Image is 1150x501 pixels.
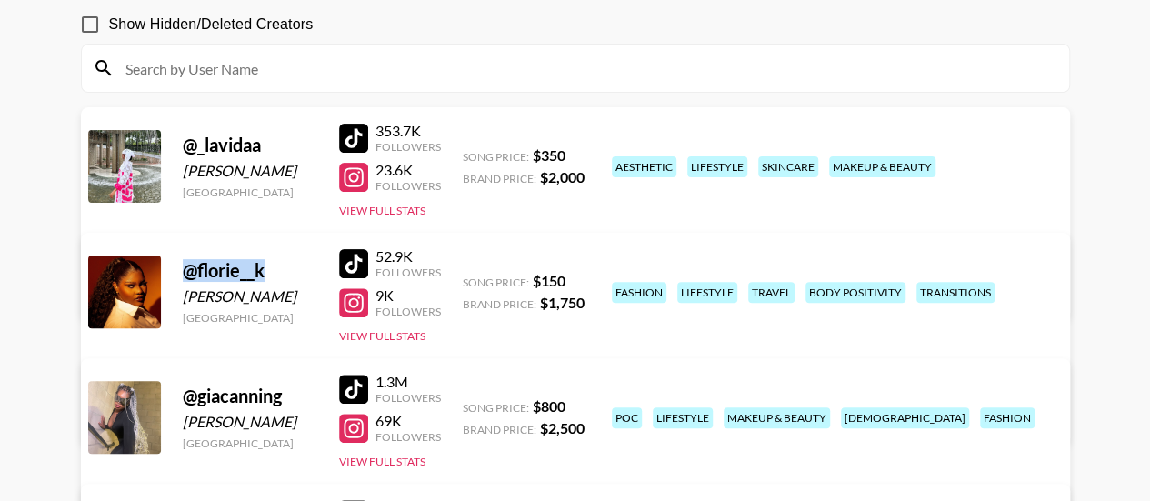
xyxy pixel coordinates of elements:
[183,134,317,156] div: @ _lavidaa
[540,294,585,311] strong: $ 1,750
[375,179,441,193] div: Followers
[463,150,529,164] span: Song Price:
[183,413,317,431] div: [PERSON_NAME]
[375,161,441,179] div: 23.6K
[339,329,425,343] button: View Full Stats
[375,122,441,140] div: 353.7K
[375,373,441,391] div: 1.3M
[115,54,1058,83] input: Search by User Name
[463,401,529,415] span: Song Price:
[183,436,317,450] div: [GEOGRAPHIC_DATA]
[339,455,425,468] button: View Full Stats
[540,419,585,436] strong: $ 2,500
[612,282,666,303] div: fashion
[540,168,585,185] strong: $ 2,000
[375,140,441,154] div: Followers
[375,430,441,444] div: Followers
[748,282,795,303] div: travel
[533,146,565,164] strong: $ 350
[533,272,565,289] strong: $ 150
[183,162,317,180] div: [PERSON_NAME]
[612,156,676,177] div: aesthetic
[533,397,565,415] strong: $ 800
[183,259,317,282] div: @ florie__k
[375,286,441,305] div: 9K
[183,311,317,325] div: [GEOGRAPHIC_DATA]
[841,407,969,428] div: [DEMOGRAPHIC_DATA]
[375,266,441,279] div: Followers
[183,185,317,199] div: [GEOGRAPHIC_DATA]
[375,391,441,405] div: Followers
[916,282,995,303] div: transitions
[687,156,747,177] div: lifestyle
[724,407,830,428] div: makeup & beauty
[829,156,935,177] div: makeup & beauty
[339,204,425,217] button: View Full Stats
[677,282,737,303] div: lifestyle
[375,247,441,266] div: 52.9K
[653,407,713,428] div: lifestyle
[612,407,642,428] div: poc
[463,297,536,311] span: Brand Price:
[375,412,441,430] div: 69K
[463,172,536,185] span: Brand Price:
[758,156,818,177] div: skincare
[463,423,536,436] span: Brand Price:
[183,385,317,407] div: @ giacanning
[109,14,314,35] span: Show Hidden/Deleted Creators
[980,407,1035,428] div: fashion
[375,305,441,318] div: Followers
[805,282,905,303] div: body positivity
[463,276,529,289] span: Song Price:
[183,287,317,306] div: [PERSON_NAME]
